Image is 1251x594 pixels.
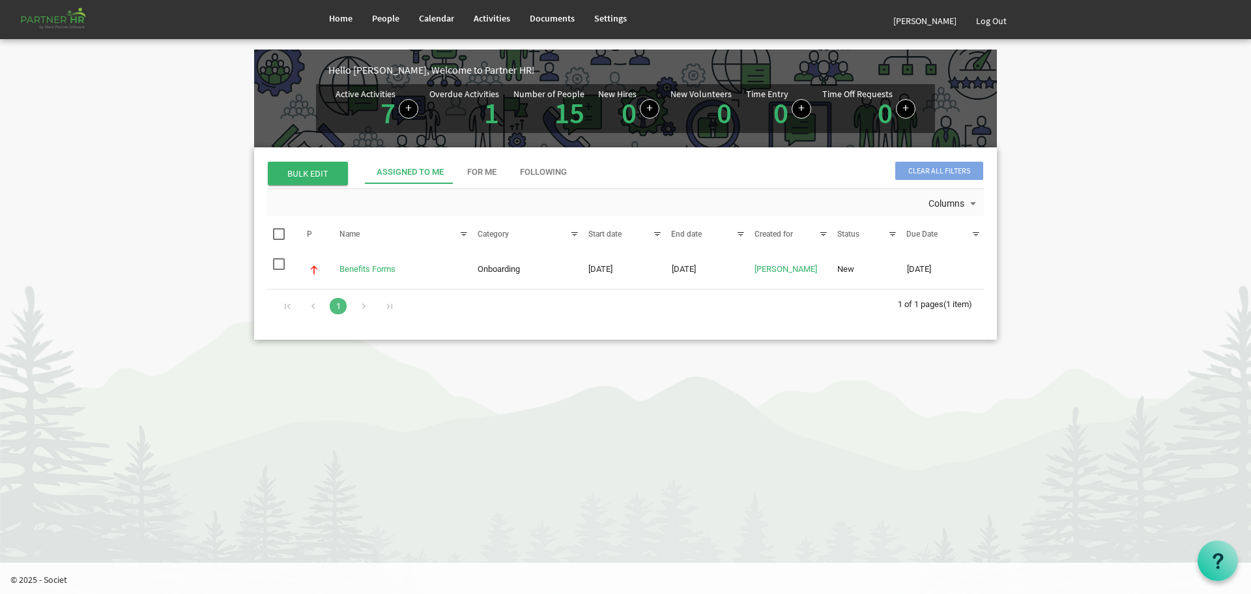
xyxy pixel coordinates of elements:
span: P [307,230,312,239]
td: 8/29/2025 column header End date [666,254,749,285]
span: Status [837,230,859,239]
div: Number of Time Entries [746,89,811,128]
div: Volunteer hired in the last 7 days [670,89,735,128]
div: Overdue Activities [429,89,499,98]
span: People [372,12,399,24]
a: Benefits Forms [339,264,395,274]
span: End date [671,230,702,239]
td: Fernando Domingo is template cell column header Created for [749,254,831,285]
span: Created for [755,230,793,239]
a: Create a new Activity [399,99,418,119]
td: checkbox [267,254,295,285]
a: [PERSON_NAME] [884,3,966,39]
a: 7 [381,95,395,131]
div: New Hires [598,89,637,98]
span: Calendar [419,12,454,24]
div: Number of People [513,89,584,98]
a: Add new person to Partner HR [640,99,659,119]
div: Columns [926,189,982,216]
div: Active Activities [336,89,395,98]
td: is template cell column header P [295,254,333,285]
div: tab-header [365,160,1082,184]
div: Following [520,166,567,179]
div: Go to previous page [304,296,322,314]
div: Go to last page [381,296,398,314]
div: Number of active Activities in Partner HR [336,89,418,128]
span: Start date [588,230,622,239]
span: 1 of 1 pages [898,299,943,309]
a: Goto Page 1 [330,298,347,314]
a: 0 [622,95,637,131]
div: Assigned To Me [377,166,444,179]
a: [PERSON_NAME] [755,264,817,274]
td: 8/27/2025 column header Start date [582,254,665,285]
a: Log hours [792,99,811,119]
span: Activities [474,12,510,24]
div: Total number of active people in Partner HR [513,89,588,128]
div: Go to first page [279,296,296,314]
a: 0 [717,95,732,131]
span: Columns [927,196,966,212]
button: Columns [926,196,982,213]
a: 0 [773,95,788,131]
span: Documents [530,12,575,24]
span: Clear all filters [895,162,983,180]
div: People hired in the last 7 days [598,89,659,128]
a: 0 [878,95,893,131]
span: BULK EDIT [268,162,348,185]
span: Settings [594,12,627,24]
div: Go to next page [355,296,373,314]
a: Log Out [966,3,1016,39]
div: Time Off Requests [822,89,893,98]
span: Due Date [906,230,938,239]
td: 8/29/2025 column header Due Date [901,254,984,285]
td: Benefits Forms is template cell column header Name [334,254,472,285]
img: High Priority [308,264,320,276]
div: Hello [PERSON_NAME], Welcome to Partner HR! [328,63,997,78]
td: Onboarding column header Category [472,254,582,285]
div: For Me [467,166,496,179]
span: (1 item) [943,299,972,309]
span: Name [339,230,360,239]
div: 1 of 1 pages (1 item) [898,290,984,317]
div: New Volunteers [670,89,732,98]
a: 1 [484,95,499,131]
span: Home [329,12,352,24]
div: Time Entry [746,89,788,98]
td: New column header Status [831,254,900,285]
a: 15 [554,95,584,131]
a: Create a new time off request [896,99,915,119]
p: © 2025 - Societ [10,573,1251,586]
span: Category [478,230,509,239]
div: Number of active time off requests [822,89,915,128]
div: Activities assigned to you for which the Due Date is passed [429,89,502,128]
